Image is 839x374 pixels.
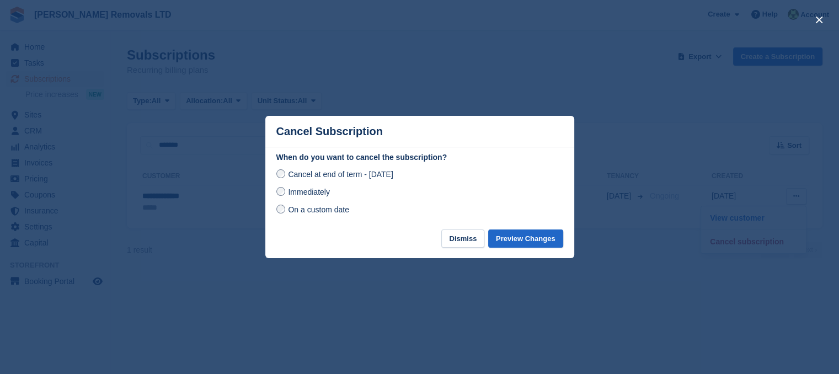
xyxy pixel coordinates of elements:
[276,169,285,178] input: Cancel at end of term - [DATE]
[441,229,484,248] button: Dismiss
[288,205,349,214] span: On a custom date
[276,187,285,196] input: Immediately
[288,188,329,196] span: Immediately
[276,205,285,213] input: On a custom date
[810,11,828,29] button: close
[276,125,383,138] p: Cancel Subscription
[288,170,393,179] span: Cancel at end of term - [DATE]
[488,229,563,248] button: Preview Changes
[276,152,563,163] label: When do you want to cancel the subscription?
